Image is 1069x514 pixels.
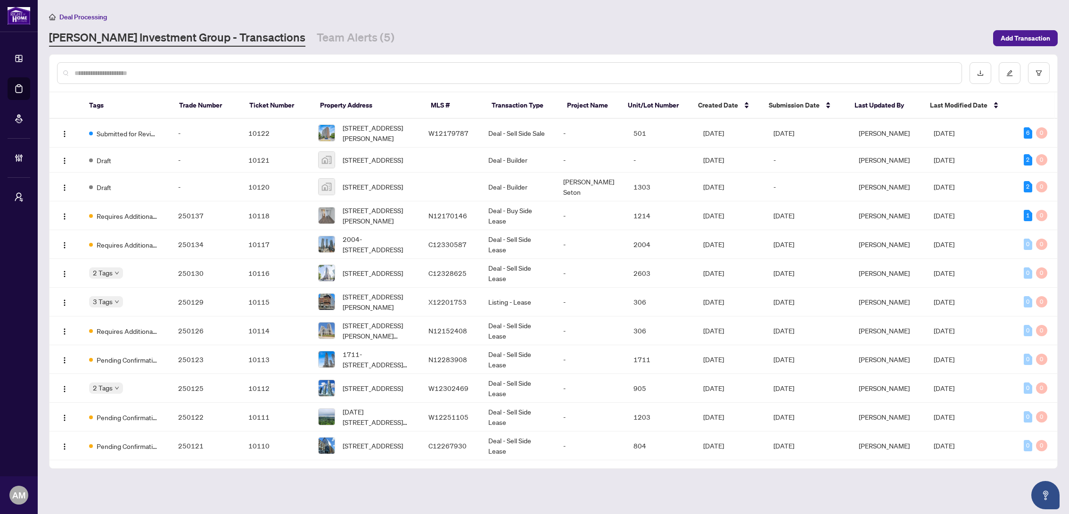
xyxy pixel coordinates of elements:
span: [DATE] [703,384,724,392]
td: 10114 [241,316,311,345]
td: 250121 [171,431,241,460]
td: 804 [626,431,696,460]
span: C12267930 [428,441,467,450]
td: 10121 [241,148,311,173]
div: 0 [1036,267,1047,279]
span: [STREET_ADDRESS] [343,440,403,451]
td: Deal - Builder [481,148,556,173]
img: thumbnail-img [319,207,335,224]
th: Tags [82,92,171,119]
button: Logo [57,208,72,223]
td: Deal - Sell Side Lease [481,230,556,259]
div: 0 [1036,127,1047,139]
td: 1711 [626,345,696,374]
img: thumbnail-img [319,323,335,339]
img: Logo [61,414,68,422]
span: W12179787 [428,129,469,137]
span: [DATE] [934,441,954,450]
img: thumbnail-img [319,265,335,281]
th: Trade Number [172,92,242,119]
td: 10116 [241,259,311,288]
td: Deal - Sell Side Lease [481,259,556,288]
td: - [556,119,626,148]
button: Logo [57,409,72,424]
th: Last Modified Date [922,92,1013,119]
span: 2 Tags [93,382,113,393]
button: Logo [57,438,72,453]
span: download [977,70,984,76]
span: Last Modified Date [930,100,987,110]
td: - [171,173,241,201]
div: 6 [1024,127,1032,139]
div: 2 [1024,181,1032,192]
th: Property Address [312,92,423,119]
span: W12302469 [428,384,469,392]
img: thumbnail-img [319,438,335,454]
span: [STREET_ADDRESS][PERSON_NAME][PERSON_NAME] [343,320,413,341]
button: Logo [57,352,72,367]
span: 3 Tags [93,296,113,307]
img: thumbnail-img [319,152,335,168]
span: [DATE] [934,156,954,164]
td: [DATE] [766,431,851,460]
td: [PERSON_NAME] [851,173,926,201]
div: 0 [1024,411,1032,423]
span: [DATE] [703,156,724,164]
td: 2603 [626,259,696,288]
td: 501 [626,119,696,148]
div: 0 [1036,354,1047,365]
td: [DATE] [766,345,851,374]
td: - [556,230,626,259]
span: [STREET_ADDRESS][PERSON_NAME] [343,123,413,143]
td: - [626,148,696,173]
div: 0 [1036,440,1047,451]
span: Submitted for Review [97,128,158,139]
span: [DATE] [703,182,724,191]
div: 0 [1036,181,1047,192]
button: Open asap [1031,481,1060,509]
img: Logo [61,328,68,335]
td: [PERSON_NAME] [851,259,926,288]
span: [STREET_ADDRESS][PERSON_NAME] [343,205,413,226]
span: filter [1036,70,1042,76]
td: - [766,148,851,173]
td: 306 [626,288,696,316]
td: 250134 [171,230,241,259]
button: download [970,62,991,84]
td: [PERSON_NAME] Seton [556,173,626,201]
span: [DATE] [703,298,724,306]
td: Listing - Lease [481,288,556,316]
td: [PERSON_NAME] [851,403,926,431]
td: - [556,288,626,316]
span: [DATE] [703,326,724,335]
div: 0 [1036,325,1047,336]
td: Deal - Builder [481,173,556,201]
td: [PERSON_NAME] [851,148,926,173]
span: [DATE] [703,211,724,220]
span: [DATE] [703,269,724,277]
th: MLS # [423,92,484,119]
td: [PERSON_NAME] [851,431,926,460]
td: 10113 [241,345,311,374]
th: Unit/Lot Number [620,92,691,119]
td: [DATE] [766,201,851,230]
td: 250126 [171,316,241,345]
td: - [556,403,626,431]
span: X12201753 [428,298,467,306]
span: [DATE] [934,298,954,306]
td: - [556,259,626,288]
img: Logo [61,270,68,278]
span: [STREET_ADDRESS] [343,155,403,165]
td: [DATE] [766,119,851,148]
td: - [556,148,626,173]
div: 0 [1036,210,1047,221]
td: 10118 [241,201,311,230]
td: 250123 [171,345,241,374]
td: 2004 [626,230,696,259]
span: Created Date [698,100,738,110]
span: down [115,299,119,304]
img: thumbnail-img [319,380,335,396]
span: [DATE] [934,384,954,392]
button: Logo [57,323,72,338]
div: 1 [1024,210,1032,221]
